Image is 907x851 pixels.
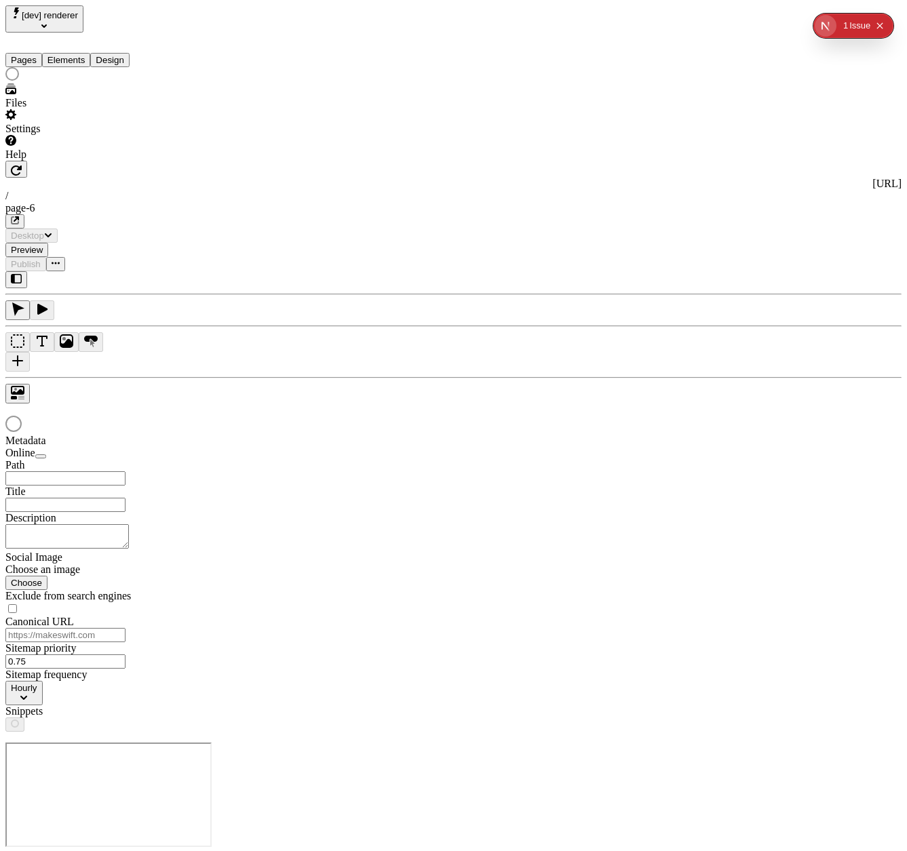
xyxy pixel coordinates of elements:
span: Path [5,459,24,471]
div: Choose an image [5,563,168,576]
button: Choose [5,576,47,590]
button: Elements [42,53,91,67]
button: Image [54,332,79,352]
button: Design [90,53,130,67]
button: Hourly [5,681,43,705]
span: Choose [11,578,42,588]
span: Description [5,512,56,523]
span: Canonical URL [5,616,74,627]
span: Exclude from search engines [5,590,131,601]
button: Publish [5,257,46,271]
button: Preview [5,243,48,257]
div: Help [5,149,168,161]
span: Social Image [5,551,62,563]
iframe: Cookie Feature Detection [5,743,212,847]
button: Box [5,332,30,352]
button: Button [79,332,103,352]
span: [dev] renderer [22,10,78,20]
div: Metadata [5,435,168,447]
div: page-6 [5,202,902,214]
input: https://makeswift.com [5,628,126,642]
span: Sitemap priority [5,642,76,654]
button: Select site [5,5,83,33]
button: Text [30,332,54,352]
div: Snippets [5,705,168,717]
span: Sitemap frequency [5,669,87,680]
span: Title [5,486,26,497]
button: Pages [5,53,42,67]
span: Preview [11,245,43,255]
span: Online [5,447,35,458]
div: / [5,190,902,202]
span: Desktop [11,231,44,241]
span: Hourly [11,683,37,693]
div: Settings [5,123,168,135]
div: Files [5,97,168,109]
button: Desktop [5,229,58,243]
span: Publish [11,259,41,269]
div: [URL] [5,178,902,190]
